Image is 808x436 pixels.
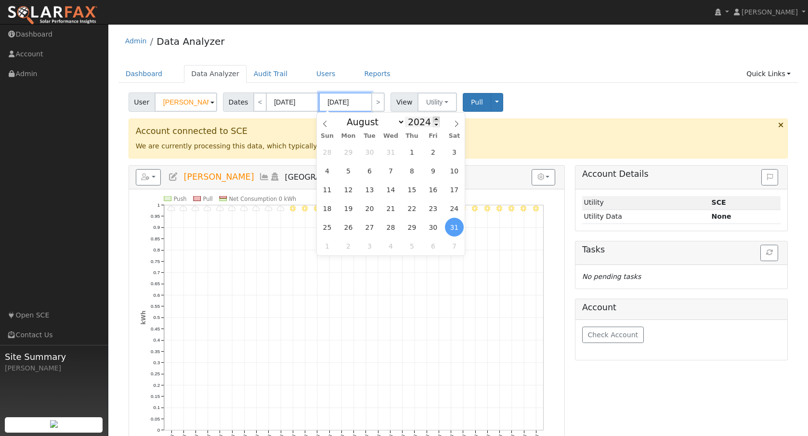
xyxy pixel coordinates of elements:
[582,210,710,224] td: Utility Data
[359,133,380,139] span: Tue
[360,218,379,237] span: August 27, 2024
[582,245,781,255] h5: Tasks
[760,245,778,261] button: Refresh
[582,196,710,210] td: Utility
[153,225,160,230] text: 0.9
[357,65,398,83] a: Reports
[151,394,160,399] text: 0.15
[471,98,483,106] span: Pull
[381,180,400,199] span: August 14, 2024
[403,237,421,255] span: September 5, 2024
[157,427,160,433] text: 0
[403,161,421,180] span: August 8, 2024
[445,218,464,237] span: August 31, 2024
[180,205,187,211] i: 8/02 - Cloudy
[472,205,478,211] i: 8/26 - Clear
[318,218,337,237] span: August 25, 2024
[153,247,160,252] text: 0.8
[508,205,514,211] i: 8/29 - Clear
[424,180,443,199] span: August 16, 2024
[5,350,103,363] span: Site Summary
[270,172,280,182] a: Login As (last Never)
[151,258,160,264] text: 0.75
[417,92,457,112] button: Utility
[118,65,170,83] a: Dashboard
[339,180,358,199] span: August 12, 2024
[445,161,464,180] span: August 10, 2024
[403,180,421,199] span: August 15, 2024
[264,205,272,211] i: 8/09 - Cloudy
[739,65,798,83] a: Quick Links
[136,126,781,136] h3: Account connected to SCE
[742,8,798,16] span: [PERSON_NAME]
[339,199,358,218] span: August 19, 2024
[533,205,538,211] i: 8/31 - Clear
[424,237,443,255] span: September 6, 2024
[521,205,526,211] i: 8/30 - Clear
[424,218,443,237] span: August 30, 2024
[309,65,343,83] a: Users
[216,205,223,211] i: 8/05 - Cloudy
[318,237,337,255] span: September 1, 2024
[339,218,358,237] span: August 26, 2024
[151,304,160,309] text: 0.55
[252,205,260,211] i: 8/08 - Cloudy
[153,360,160,365] text: 0.3
[424,161,443,180] span: August 9, 2024
[496,205,502,211] i: 8/28 - Clear
[360,237,379,255] span: September 3, 2024
[151,326,160,331] text: 0.45
[173,195,186,202] text: Push
[360,180,379,199] span: August 13, 2024
[360,161,379,180] span: August 6, 2024
[302,205,308,211] i: 8/12 - MostlyClear
[391,92,418,112] span: View
[360,199,379,218] span: August 20, 2024
[424,143,443,161] span: August 2, 2024
[380,133,402,139] span: Wed
[314,205,320,211] i: 8/13 - MostlyClear
[445,199,464,218] span: August 24, 2024
[151,281,160,286] text: 0.65
[445,180,464,199] span: August 17, 2024
[338,133,359,139] span: Mon
[129,92,155,112] span: User
[582,303,781,313] h5: Account
[318,199,337,218] span: August 18, 2024
[405,117,440,127] input: Year
[125,37,147,45] a: Admin
[761,169,778,185] button: Issue History
[151,213,160,219] text: 0.95
[360,143,379,161] span: July 30, 2024
[403,199,421,218] span: August 22, 2024
[204,205,211,211] i: 8/04 - Cloudy
[381,237,400,255] span: September 4, 2024
[339,161,358,180] span: August 5, 2024
[342,116,405,128] select: Month
[153,292,160,297] text: 0.6
[582,273,641,280] i: No pending tasks
[445,143,464,161] span: August 3, 2024
[339,143,358,161] span: July 29, 2024
[153,315,160,320] text: 0.5
[403,218,421,237] span: August 29, 2024
[153,382,160,387] text: 0.2
[7,5,98,26] img: SolarFax
[285,172,450,182] span: [GEOGRAPHIC_DATA], [GEOGRAPHIC_DATA]
[157,202,159,207] text: 1
[153,270,160,275] text: 0.7
[422,133,443,139] span: Fri
[289,205,295,211] i: 8/11 - MostlyClear
[259,172,270,182] a: Multi-Series Graph
[318,143,337,161] span: July 28, 2024
[168,172,179,182] a: Edit User (37829)
[228,205,235,211] i: 8/06 - Cloudy
[712,212,731,220] strong: None
[484,205,490,211] i: 8/27 - Clear
[401,133,422,139] span: Thu
[203,195,212,202] text: Pull
[339,237,358,255] span: September 2, 2024
[151,371,160,376] text: 0.25
[183,172,254,182] span: [PERSON_NAME]
[151,236,160,241] text: 0.85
